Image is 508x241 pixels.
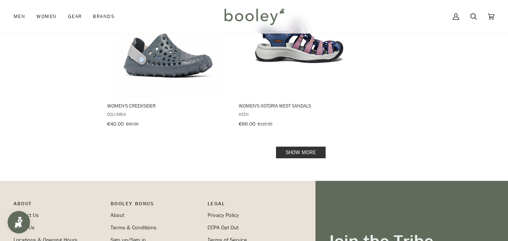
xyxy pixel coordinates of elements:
[208,200,297,211] p: Pipeline_Footer Sub
[239,120,255,127] span: €66.00
[258,121,272,127] span: €110.00
[36,13,56,20] span: Women
[111,224,156,231] a: Terms & Conditions
[68,13,82,20] span: Gear
[107,111,229,117] span: Columbia
[93,13,115,20] span: Brands
[14,13,25,20] span: Men
[208,212,239,219] a: Privacy Policy
[208,224,238,231] a: CCPA Opt Out
[276,147,326,158] a: Show more
[239,102,360,109] span: Women's Astoria West Sandals
[107,149,494,156] div: Pagination
[126,121,138,127] span: €60.00
[239,111,360,117] span: Keen
[111,200,200,211] p: Booley Bonus
[107,120,124,127] span: €40.00
[221,6,287,27] img: Booley
[8,211,30,233] iframe: Button to open loyalty program pop-up
[111,212,124,219] a: About
[107,102,229,109] span: Women's Creeksider
[14,200,103,211] p: Pipeline_Footer Main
